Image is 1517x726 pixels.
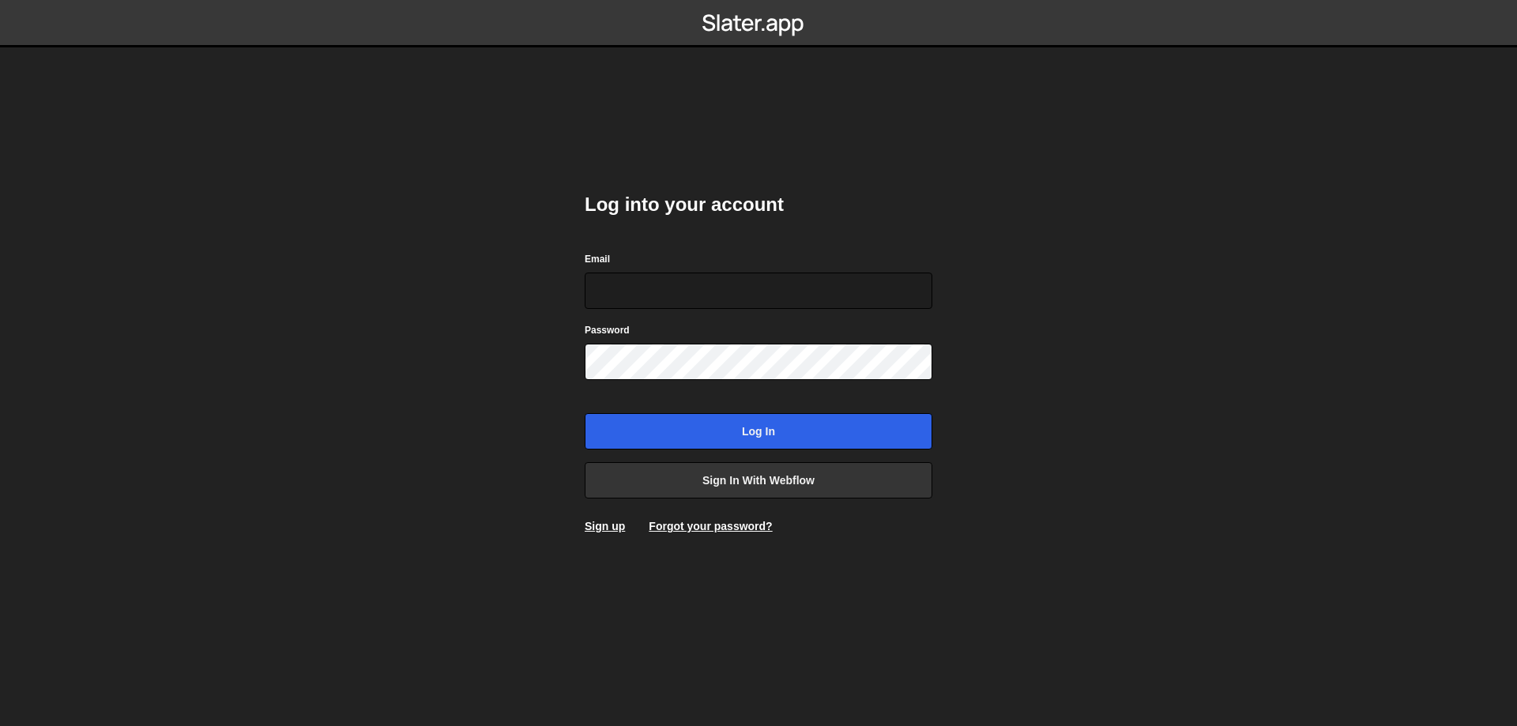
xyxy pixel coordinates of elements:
[585,251,610,267] label: Email
[585,520,625,532] a: Sign up
[585,192,932,217] h2: Log into your account
[649,520,772,532] a: Forgot your password?
[585,462,932,498] a: Sign in with Webflow
[585,322,630,338] label: Password
[585,413,932,450] input: Log in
